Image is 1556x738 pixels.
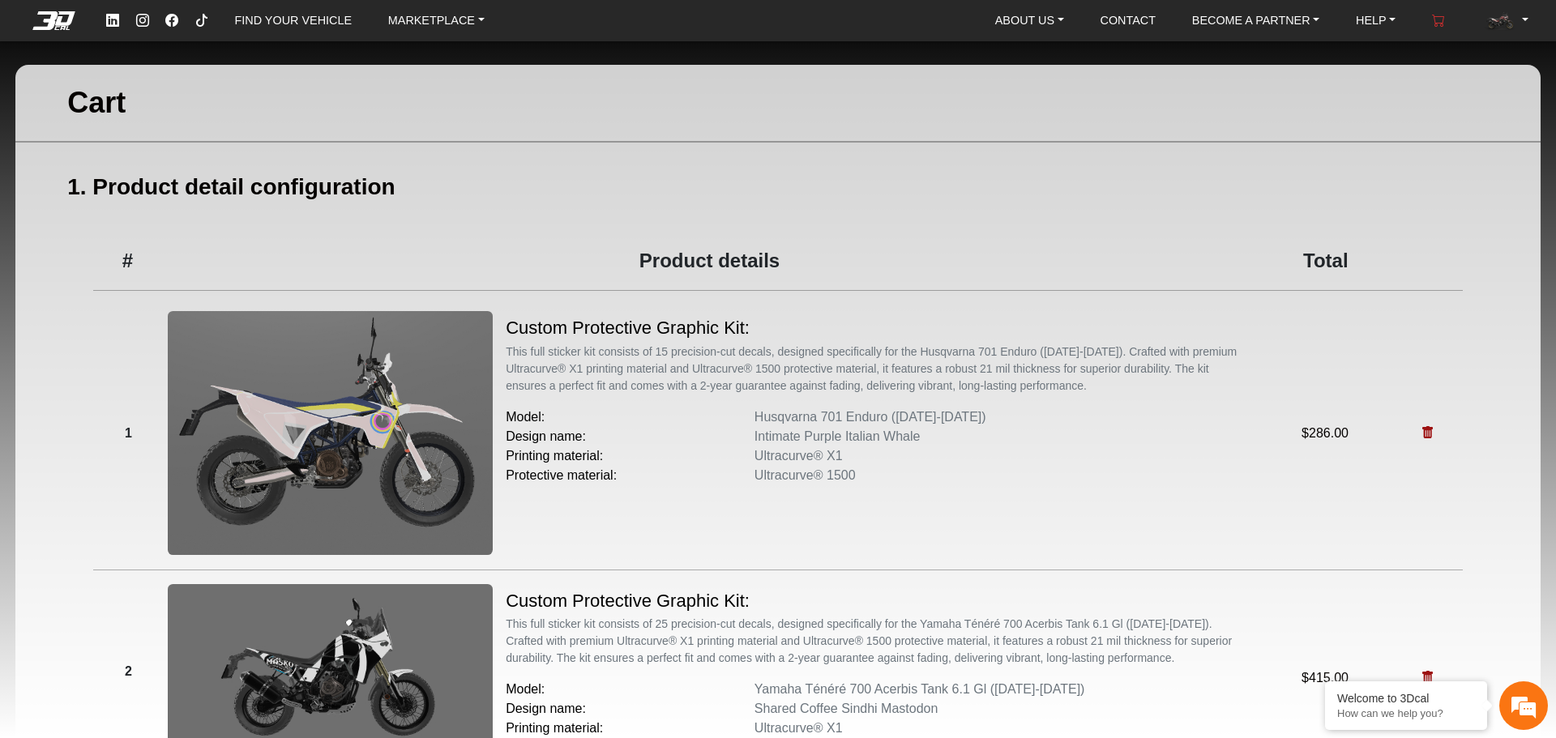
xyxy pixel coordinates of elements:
span: Printing material: [506,719,754,738]
a: BECOME A PARTNER [1186,8,1326,33]
p: This full sticker kit consists of 25 precision-cut decals, designed specifically for the Yamaha T... [506,616,1251,667]
h3: 1. Product detail configuration [15,143,1541,232]
span: We're online! [94,190,224,344]
div: Minimize live chat window [266,8,305,47]
div: Articles [208,479,309,529]
img: ... [168,311,493,555]
span: Design name: [506,427,754,446]
a: FIND YOUR VEHICLE [229,8,358,33]
h5: Custom Protective Graphic Kit: [506,314,750,343]
div: FAQs [109,479,209,529]
h1: Cart [15,53,177,152]
div: Navigation go back [18,83,42,108]
span: Protective material: [506,466,754,485]
th: 1 [94,310,162,556]
span: Intimate Purple Italian Whale [754,427,1251,446]
div: Domain: [DOMAIN_NAME] [42,42,178,55]
div: Chat with us now [109,85,297,106]
a: MARKETPLACE [382,8,491,33]
div: v 4.0.25 [45,26,79,39]
span: Shared Coffee Sindhi Mastodon [754,699,1251,719]
span: Ultracurve® X1 [754,719,1251,738]
span: Design name: [506,699,754,719]
div: Keywords by Traffic [179,96,273,106]
span: $415.00 [1264,668,1387,688]
th: Total [1257,232,1394,290]
h5: Custom Protective Graphic Kit: [506,587,750,616]
img: tab_keywords_by_traffic_grey.svg [161,94,174,107]
span: Ultracurve® 1500 [754,466,1251,485]
p: How can we help you? [1337,707,1475,719]
span: Model: [506,680,754,699]
span: Husqvarna 701 Enduro (2016-2024) [754,407,1251,427]
span: Conversation [8,507,109,518]
img: website_grey.svg [26,42,39,55]
img: logo_orange.svg [26,26,39,39]
span: Ultracurve® X1 [754,446,1251,466]
div: Welcome to 3Dcal [1337,692,1475,705]
a: CONTACT [1094,8,1162,33]
textarea: Type your message and hit 'Enter' [8,422,309,479]
p: This full sticker kit consists of 15 precision-cut decals, designed specifically for the Husqvarn... [506,343,1251,395]
span: Yamaha Ténéré 700 Acerbis Tank 6.1 Gl (2019-2024) [754,680,1251,699]
a: ABOUT US [989,8,1071,33]
a: HELP [1349,8,1402,33]
th: # [93,232,161,290]
th: Product details [162,232,1258,290]
span: Model: [506,407,754,427]
span: $286.00 [1264,424,1387,443]
span: Printing material: [506,446,754,466]
img: tab_domain_overview_orange.svg [44,94,57,107]
div: Domain Overview [62,96,145,106]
